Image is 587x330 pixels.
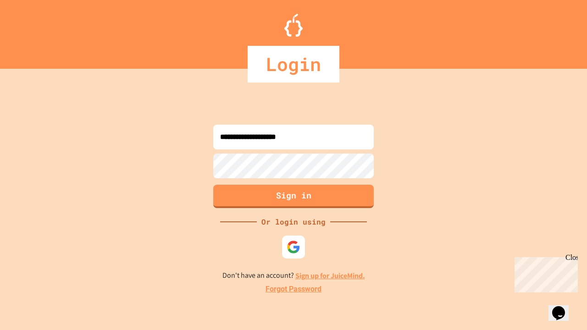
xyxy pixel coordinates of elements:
iframe: chat widget [511,253,578,292]
a: Forgot Password [266,284,321,295]
img: google-icon.svg [287,240,300,254]
div: Login [248,46,339,82]
a: Sign up for JuiceMind. [295,271,365,280]
iframe: chat widget [548,293,578,321]
div: Chat with us now!Close [4,4,63,58]
div: Or login using [257,216,330,227]
button: Sign in [213,185,374,208]
p: Don't have an account? [222,270,365,281]
img: Logo.svg [284,14,303,37]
